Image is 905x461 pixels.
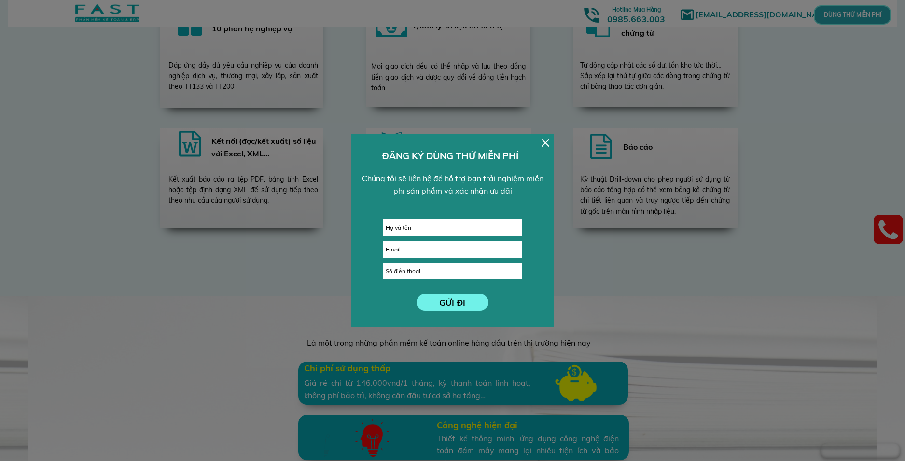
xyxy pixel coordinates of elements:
[417,294,488,311] p: GỬI ĐI
[357,172,548,197] div: Chúng tôi sẽ liên hệ để hỗ trợ bạn trải nghiệm miễn phí sản phẩm và xác nhận ưu đãi
[383,241,522,257] input: Email
[383,220,522,236] input: Họ và tên
[382,149,523,163] h3: ĐĂNG KÝ DÙNG THỬ MIỄN PHÍ
[383,263,522,279] input: Số điện thoại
